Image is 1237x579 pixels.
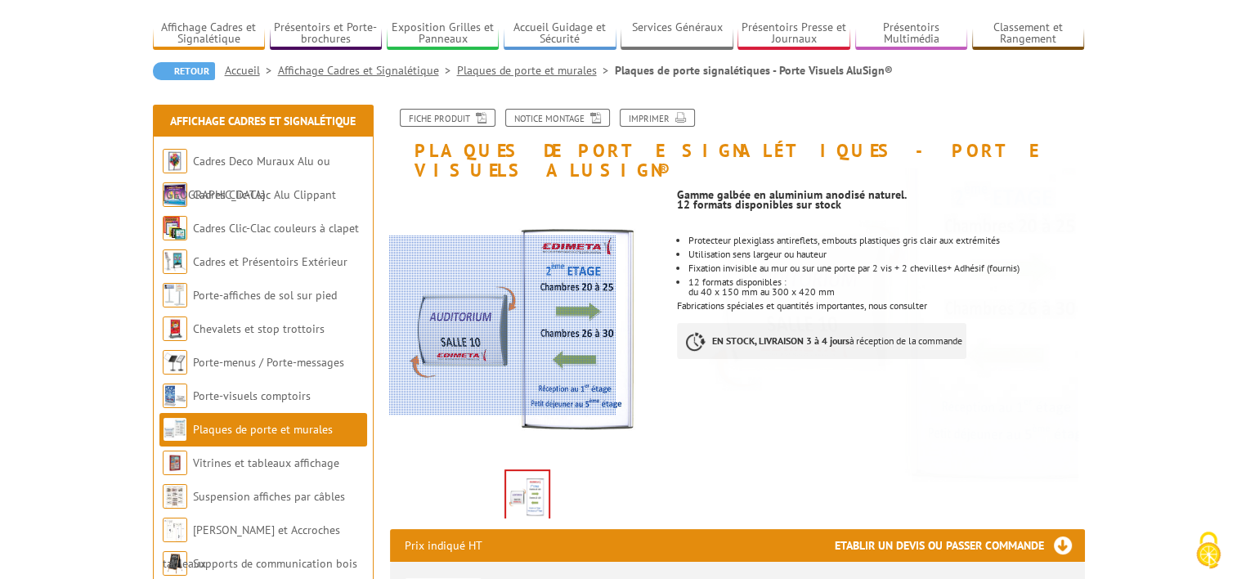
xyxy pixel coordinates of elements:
[193,388,311,403] a: Porte-visuels comptoirs
[163,149,187,173] img: Cadres Deco Muraux Alu ou Bois
[163,216,187,240] img: Cadres Clic-Clac couleurs à clapet
[270,20,383,47] a: Présentoirs et Porte-brochures
[163,249,187,274] img: Cadres et Présentoirs Extérieur
[835,529,1085,562] h3: Etablir un devis ou passer commande
[676,50,1167,541] img: plaques_de_porte_2190415_1.jpg
[163,283,187,307] img: Porte-affiches de sol sur pied
[405,529,482,562] p: Prix indiqué HT
[387,20,500,47] a: Exposition Grilles et Panneaux
[170,114,356,128] a: Affichage Cadres et Signalétique
[1188,530,1229,571] img: Cookies (fenêtre modale)
[193,321,325,336] a: Chevalets et stop trottoirs
[163,350,187,375] img: Porte-menus / Porte-messages
[163,523,340,571] a: [PERSON_NAME] et Accroches tableaux
[153,62,215,80] a: Retour
[400,109,495,127] a: Fiche produit
[621,20,733,47] a: Services Généraux
[193,422,333,437] a: Plaques de porte et murales
[972,20,1085,47] a: Classement et Rangement
[193,187,336,202] a: Cadres Clic-Clac Alu Clippant
[193,288,337,303] a: Porte-affiches de sol sur pied
[1180,523,1237,579] button: Cookies (fenêtre modale)
[193,221,359,236] a: Cadres Clic-Clac couleurs à clapet
[278,63,457,78] a: Affichage Cadres et Signalétique
[193,489,345,504] a: Suspension affiches par câbles
[153,20,266,47] a: Affichage Cadres et Signalétique
[506,471,549,522] img: plaques_de_porte_2190415_1.jpg
[163,518,187,542] img: Cimaises et Accroches tableaux
[163,484,187,509] img: Suspension affiches par câbles
[163,451,187,475] img: Vitrines et tableaux affichage
[615,62,893,79] li: Plaques de porte signalétiques - Porte Visuels AluSign®
[163,316,187,341] img: Chevalets et stop trottoirs
[163,384,187,408] img: Porte-visuels comptoirs
[193,355,344,370] a: Porte-menus / Porte-messages
[193,254,347,269] a: Cadres et Présentoirs Extérieur
[505,109,610,127] a: Notice Montage
[193,456,339,470] a: Vitrines et tableaux affichage
[163,154,330,202] a: Cadres Deco Muraux Alu ou [GEOGRAPHIC_DATA]
[225,63,278,78] a: Accueil
[504,20,616,47] a: Accueil Guidage et Sécurité
[620,109,695,127] a: Imprimer
[163,417,187,442] img: Plaques de porte et murales
[378,109,1097,180] h1: Plaques de porte signalétiques - Porte Visuels AluSign®
[193,556,357,571] a: Supports de communication bois
[855,20,968,47] a: Présentoirs Multimédia
[457,63,615,78] a: Plaques de porte et murales
[737,20,850,47] a: Présentoirs Presse et Journaux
